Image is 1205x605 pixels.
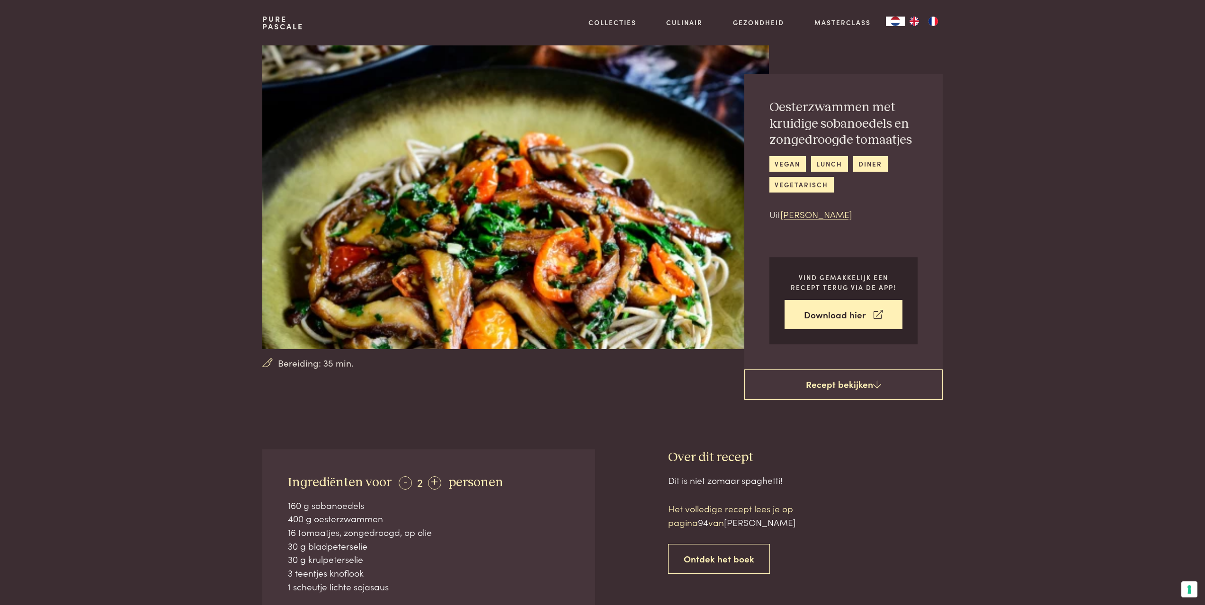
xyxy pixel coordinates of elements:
div: 30 g krulpeterselie [288,552,570,566]
div: 30 g bladpeterselie [288,539,570,553]
img: Oesterzwammen met kruidige sobanoedels en zongedroogde tomaatjes [262,45,768,349]
a: Culinair [666,18,703,27]
p: Het volledige recept lees je op pagina van [668,502,829,529]
aside: Language selected: Nederlands [886,17,943,26]
span: 94 [698,516,708,528]
button: Uw voorkeuren voor toestemming voor trackingtechnologieën [1181,581,1197,597]
a: Masterclass [814,18,871,27]
span: [PERSON_NAME] [724,516,796,528]
ul: Language list [905,17,943,26]
a: [PERSON_NAME] [780,208,852,220]
a: Recept bekijken [744,369,943,400]
a: Gezondheid [733,18,784,27]
a: EN [905,17,924,26]
a: Download hier [785,300,902,330]
h3: Over dit recept [668,449,943,466]
span: Ingrediënten voor [288,476,392,489]
div: 1 scheutje lichte sojasaus [288,580,570,594]
span: 2 [417,474,423,490]
div: - [399,476,412,490]
p: Vind gemakkelijk een recept terug via de app! [785,272,902,292]
div: Language [886,17,905,26]
div: 16 tomaatjes, zongedroogd, op olie [288,526,570,539]
div: Dit is niet zomaar spaghetti! [668,473,943,487]
a: FR [924,17,943,26]
div: 400 g oesterzwammen [288,512,570,526]
a: lunch [811,156,848,172]
div: + [428,476,441,490]
div: 160 g sobanoedels [288,499,570,512]
span: personen [448,476,503,489]
div: 3 teentjes knoflook [288,566,570,580]
a: NL [886,17,905,26]
p: Uit [769,208,918,221]
a: Collecties [589,18,636,27]
h2: Oesterzwammen met kruidige sobanoedels en zongedroogde tomaatjes [769,99,918,149]
a: vegetarisch [769,177,834,193]
a: diner [853,156,888,172]
span: Bereiding: 35 min. [278,356,354,370]
a: Ontdek het boek [668,544,770,574]
a: PurePascale [262,15,303,30]
a: vegan [769,156,806,172]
